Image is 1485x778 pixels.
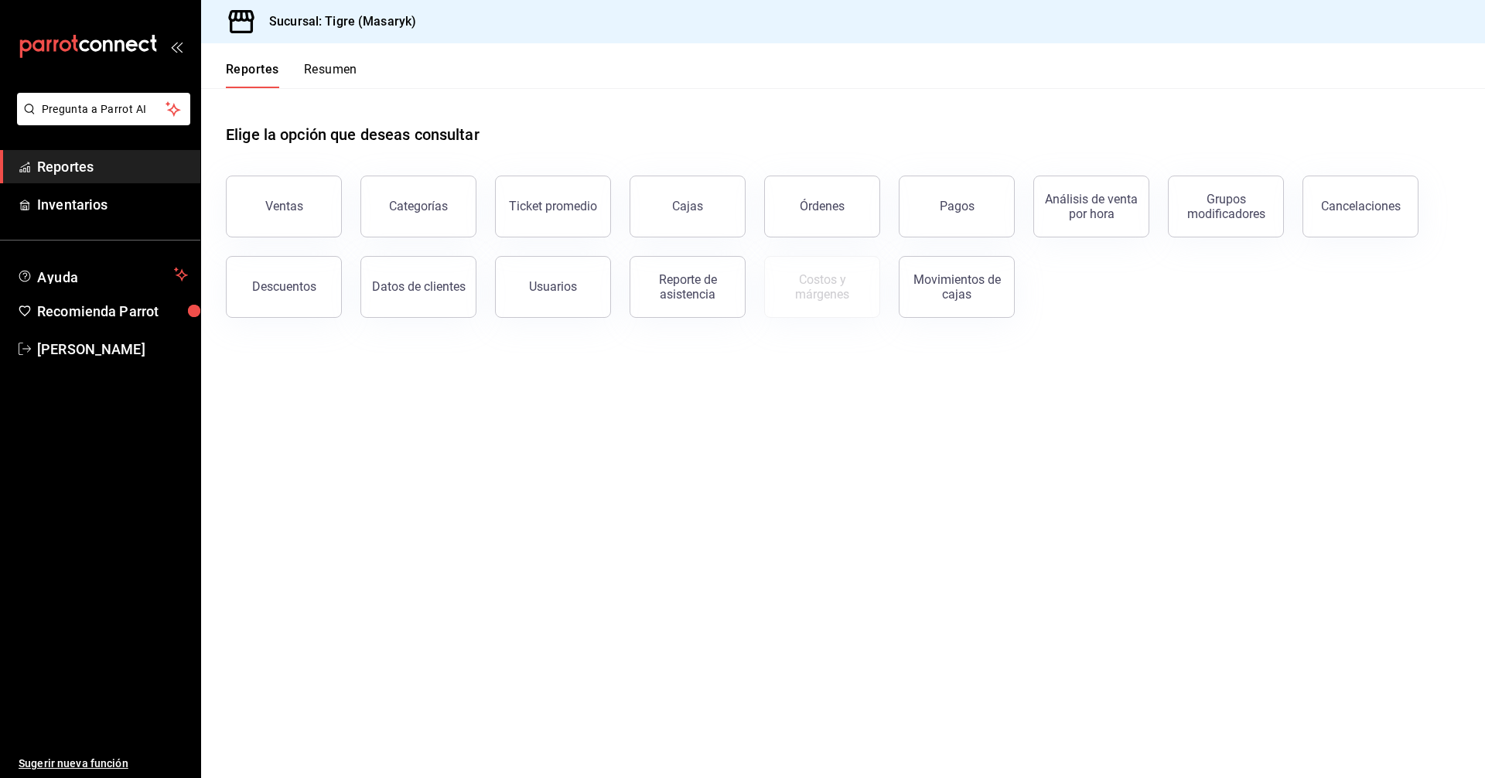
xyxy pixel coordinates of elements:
button: Órdenes [764,176,880,237]
div: Reporte de asistencia [640,272,736,302]
button: Usuarios [495,256,611,318]
button: Movimientos de cajas [899,256,1015,318]
div: Costos y márgenes [774,272,870,302]
div: Ventas [265,199,303,213]
div: Cancelaciones [1321,199,1401,213]
div: Análisis de venta por hora [1043,192,1139,221]
div: navigation tabs [226,62,357,88]
button: Pregunta a Parrot AI [17,93,190,125]
div: Datos de clientes [372,279,466,294]
button: Ventas [226,176,342,237]
span: Inventarios [37,194,188,215]
span: Reportes [37,156,188,177]
div: Descuentos [252,279,316,294]
button: Contrata inventarios para ver este reporte [764,256,880,318]
div: Cajas [672,197,704,216]
div: Categorías [389,199,448,213]
div: Pagos [940,199,975,213]
a: Pregunta a Parrot AI [11,112,190,128]
div: Movimientos de cajas [909,272,1005,302]
span: [PERSON_NAME] [37,339,188,360]
button: Categorías [360,176,476,237]
div: Grupos modificadores [1178,192,1274,221]
button: open_drawer_menu [170,40,183,53]
span: Pregunta a Parrot AI [42,101,166,118]
button: Pagos [899,176,1015,237]
div: Órdenes [800,199,845,213]
button: Descuentos [226,256,342,318]
button: Análisis de venta por hora [1033,176,1149,237]
div: Ticket promedio [509,199,597,213]
div: Usuarios [529,279,577,294]
span: Ayuda [37,265,168,284]
button: Resumen [304,62,357,88]
button: Reporte de asistencia [630,256,746,318]
h1: Elige la opción que deseas consultar [226,123,480,146]
button: Datos de clientes [360,256,476,318]
span: Sugerir nueva función [19,756,188,772]
h3: Sucursal: Tigre (Masaryk) [257,12,416,31]
button: Grupos modificadores [1168,176,1284,237]
a: Cajas [630,176,746,237]
button: Cancelaciones [1302,176,1418,237]
span: Recomienda Parrot [37,301,188,322]
button: Reportes [226,62,279,88]
button: Ticket promedio [495,176,611,237]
